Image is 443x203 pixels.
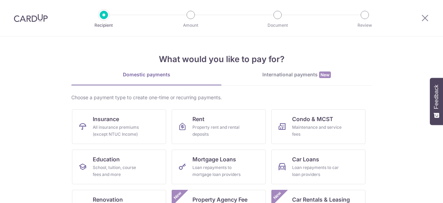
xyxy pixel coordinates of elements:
div: All insurance premiums (except NTUC Income) [93,124,143,138]
div: Choose a payment type to create one-time or recurring payments. [71,94,372,101]
div: School, tuition, course fees and more [93,164,143,178]
a: RentProperty rent and rental deposits [172,109,266,144]
img: CardUp [14,14,48,22]
a: EducationSchool, tuition, course fees and more [72,150,166,184]
a: Condo & MCSTMaintenance and service fees [271,109,365,144]
div: Domestic payments [71,71,221,78]
a: Car LoansLoan repayments to car loan providers [271,150,365,184]
p: Review [339,22,390,29]
div: Loan repayments to mortgage loan providers [192,164,242,178]
span: Feedback [433,85,440,109]
span: Condo & MCST [292,115,333,123]
a: InsuranceAll insurance premiums (except NTUC Income) [72,109,166,144]
span: New [272,190,283,201]
p: Amount [165,22,216,29]
button: Feedback - Show survey [430,78,443,125]
span: New [172,190,183,201]
span: Rent [192,115,205,123]
p: Recipient [78,22,129,29]
h4: What would you like to pay for? [71,53,372,66]
span: New [319,71,331,78]
div: Loan repayments to car loan providers [292,164,342,178]
iframe: Opens a widget where you can find more information [399,182,436,200]
div: Property rent and rental deposits [192,124,242,138]
div: Maintenance and service fees [292,124,342,138]
div: International payments [221,71,372,78]
span: Car Loans [292,155,319,163]
span: Education [93,155,120,163]
p: Document [252,22,303,29]
span: Insurance [93,115,119,123]
span: Mortgage Loans [192,155,236,163]
a: Mortgage LoansLoan repayments to mortgage loan providers [172,150,266,184]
